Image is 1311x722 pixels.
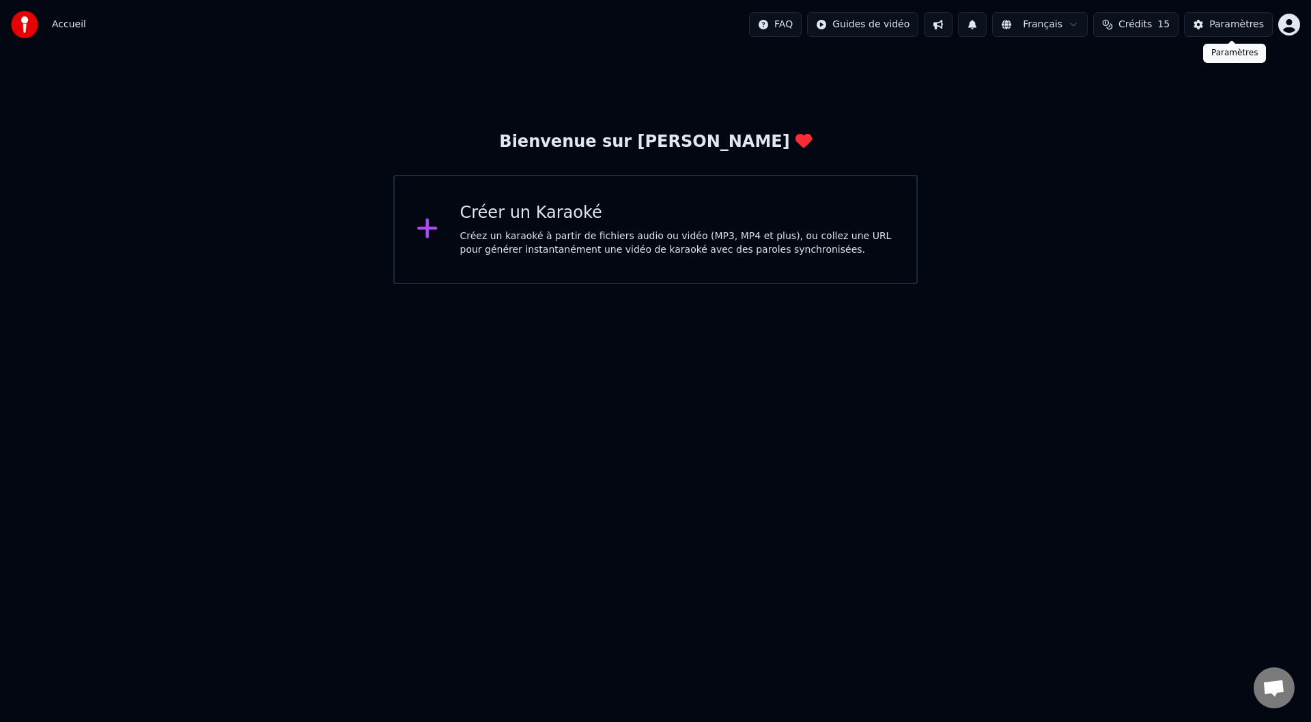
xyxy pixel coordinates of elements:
div: Paramètres [1203,44,1266,63]
button: FAQ [749,12,802,37]
button: Guides de vidéo [807,12,918,37]
span: Accueil [52,18,86,31]
div: Paramètres [1209,18,1264,31]
button: Crédits15 [1093,12,1179,37]
div: Créer un Karaoké [460,202,895,224]
button: Paramètres [1184,12,1273,37]
div: Créez un karaoké à partir de fichiers audio ou vidéo (MP3, MP4 et plus), ou collez une URL pour g... [460,230,895,257]
nav: breadcrumb [52,18,86,31]
img: youka [11,11,38,38]
span: Crédits [1118,18,1152,31]
span: 15 [1157,18,1170,31]
a: Ouvrir le chat [1254,667,1295,708]
div: Bienvenue sur [PERSON_NAME] [499,131,811,153]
